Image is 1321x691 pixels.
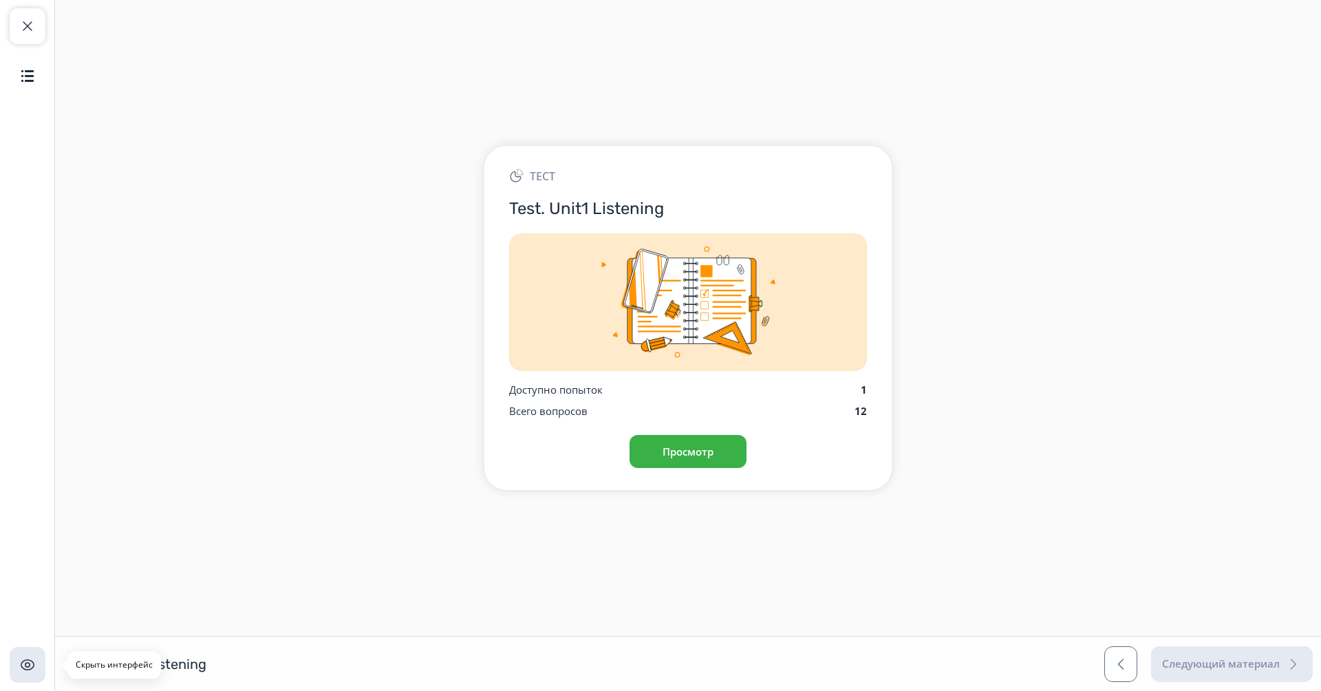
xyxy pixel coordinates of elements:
[509,198,867,220] h3: Test. Unit1 Listening
[861,383,867,396] b: 1
[509,382,603,398] p: Доступно попыток
[19,67,36,84] img: Содержание
[19,657,36,673] img: Скрыть интерфейс
[509,168,867,184] div: Тест
[855,404,867,418] b: 12
[509,233,867,371] img: Img
[10,647,45,683] button: Скрыть интерфейс
[76,659,153,670] p: Скрыть интерфейс
[630,435,747,468] button: Просмотр
[509,403,588,419] p: Всего вопросов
